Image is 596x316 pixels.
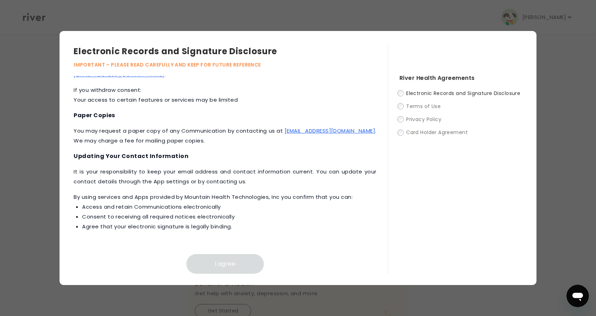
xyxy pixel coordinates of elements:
h4: Updating Your Contact Information [74,151,377,161]
p: IMPORTANT – PLEASE READ CAREFULLY AND KEEP FOR FUTURE REFERENCE [74,61,388,69]
p: You may request a paper copy of any Communication by contacting us at . We may charge a fee for m... [74,126,377,146]
p: If you withdraw consent: Your access to certain features or services may be limited [74,85,377,105]
span: Card Holder Agreement [406,129,468,136]
p: It is your responsibility to keep your email address and contact information current. You can upd... [74,167,377,187]
span: Privacy Policy [406,116,441,123]
h3: Electronic Records and Signature Disclosure [74,45,388,58]
iframe: Button to launch messaging window [566,285,589,307]
a: [EMAIL_ADDRESS][DOMAIN_NAME] [285,127,375,134]
span: Electronic Records and Signature Disclosure [406,90,520,97]
h4: River Health Agreements [399,73,522,83]
li: Access and retain Communications electronically [82,202,377,212]
li: Agree that your electronic signature is legally binding. [82,222,377,232]
h4: Paper Copies [74,110,377,120]
li: Consent to receiving all required notices electronically [82,212,377,222]
span: Terms of Use [406,103,441,110]
p: ‍By using services and Apps provided by Mountain Health Technologies, Inc you confirm that you can: [74,192,377,232]
button: I agree [186,254,264,274]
